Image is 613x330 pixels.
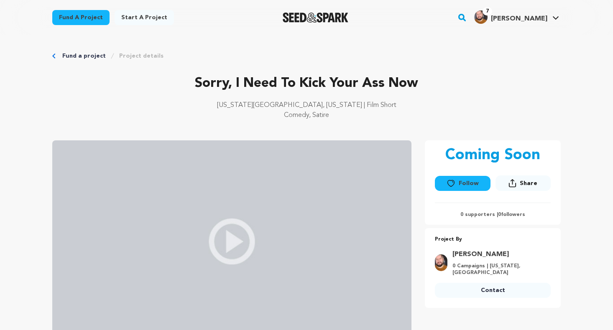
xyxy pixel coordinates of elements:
span: 0 [498,212,501,217]
img: 3853b2337ac1a245.jpg [474,10,488,24]
a: Fund a project [62,52,106,60]
img: 3853b2337ac1a245.jpg [435,254,447,271]
span: Chris R.'s Profile [473,9,561,26]
p: Comedy, Satire [52,110,561,120]
a: Contact [435,283,551,298]
div: Breadcrumb [52,52,561,60]
button: Follow [435,176,490,191]
p: 0 supporters | followers [435,211,551,218]
a: Seed&Spark Homepage [283,13,348,23]
span: Share [520,179,537,188]
div: Chris R.'s Profile [474,10,547,24]
span: Share [496,175,551,194]
a: Project details [119,52,163,60]
a: Goto Chris Russell profile [452,249,546,259]
p: Coming Soon [445,147,540,164]
p: 0 Campaigns | [US_STATE], [GEOGRAPHIC_DATA] [452,263,546,276]
p: [US_STATE][GEOGRAPHIC_DATA], [US_STATE] | Film Short [52,100,561,110]
button: Share [496,175,551,191]
p: Sorry, I Need To Kick Your Ass Now [52,74,561,94]
a: Fund a project [52,10,110,25]
span: [PERSON_NAME] [491,15,547,22]
img: Seed&Spark Logo Dark Mode [283,13,348,23]
p: Project By [435,235,551,244]
span: 7 [483,7,492,15]
a: Chris R.'s Profile [473,9,561,24]
a: Start a project [115,10,174,25]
